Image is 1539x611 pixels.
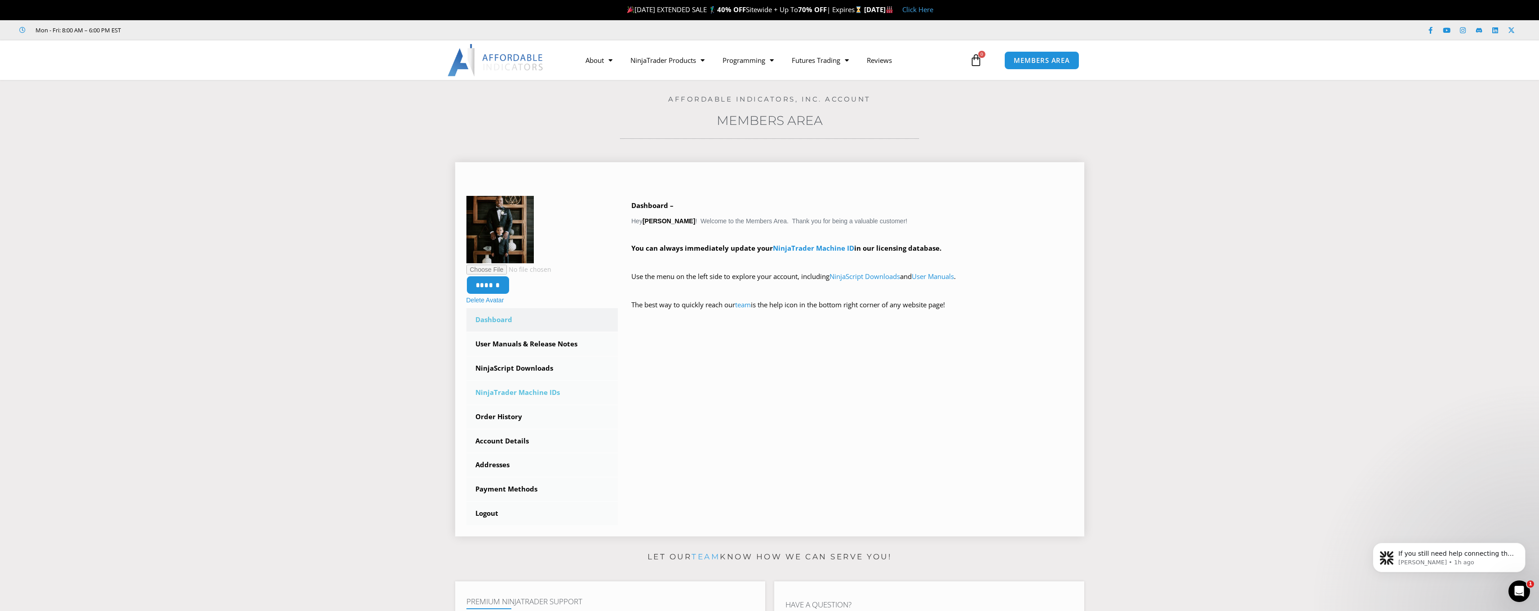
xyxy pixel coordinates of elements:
span: [DATE] EXTENDED SALE 🏌️‍♂️ Sitewide + Up To | Expires [625,5,864,14]
img: ⌛ [855,6,862,13]
a: NinjaTrader Machine ID [773,244,854,252]
strong: You can always immediately update your in our licensing database. [631,244,941,252]
iframe: Customer reviews powered by Trustpilot [133,26,268,35]
img: 🎉 [627,6,634,13]
a: Logout [466,502,618,525]
a: Addresses [466,453,618,477]
span: 1 [1527,580,1534,588]
p: Let our know how we can serve you! [455,550,1084,564]
a: 0 [956,47,996,73]
span: Mon - Fri: 8:00 AM – 6:00 PM EST [33,25,121,35]
a: NinjaTrader Machine IDs [466,381,618,404]
a: NinjaScript Downloads [466,357,618,380]
strong: [DATE] [864,5,893,14]
nav: Menu [577,50,967,71]
a: About [577,50,621,71]
span: MEMBERS AREA [1014,57,1070,64]
span: 0 [978,51,985,58]
a: team [735,300,751,309]
img: LogoAI | Affordable Indicators – NinjaTrader [448,44,544,76]
a: Futures Trading [783,50,858,71]
a: User Manuals & Release Notes [466,332,618,356]
a: NinjaTrader Products [621,50,714,71]
a: NinjaScript Downloads [829,272,900,281]
img: 🏭 [886,6,893,13]
iframe: Intercom notifications message [1359,524,1539,587]
a: User Manuals [912,272,954,281]
h4: Premium NinjaTrader Support [466,597,754,606]
b: Dashboard – [631,201,674,210]
a: Affordable Indicators, Inc. Account [668,95,871,103]
a: team [692,552,720,561]
a: Programming [714,50,783,71]
a: Account Details [466,429,618,453]
div: Hey ! Welcome to the Members Area. Thank you for being a valuable customer! [631,199,1073,324]
a: Payment Methods [466,478,618,501]
strong: 40% OFF [717,5,746,14]
img: PAO_0176-150x150.jpg [466,196,534,263]
iframe: Intercom live chat [1508,580,1530,602]
a: Members Area [717,113,823,128]
nav: Account pages [466,308,618,525]
p: The best way to quickly reach our is the help icon in the bottom right corner of any website page! [631,299,1073,324]
p: Use the menu on the left side to explore your account, including and . [631,270,1073,296]
a: Delete Avatar [466,297,504,304]
a: Reviews [858,50,901,71]
a: MEMBERS AREA [1004,51,1079,70]
h4: Have A Question? [785,600,1073,609]
strong: [PERSON_NAME] [643,217,695,225]
a: Click Here [902,5,933,14]
strong: 70% OFF [798,5,827,14]
a: Dashboard [466,308,618,332]
a: Order History [466,405,618,429]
